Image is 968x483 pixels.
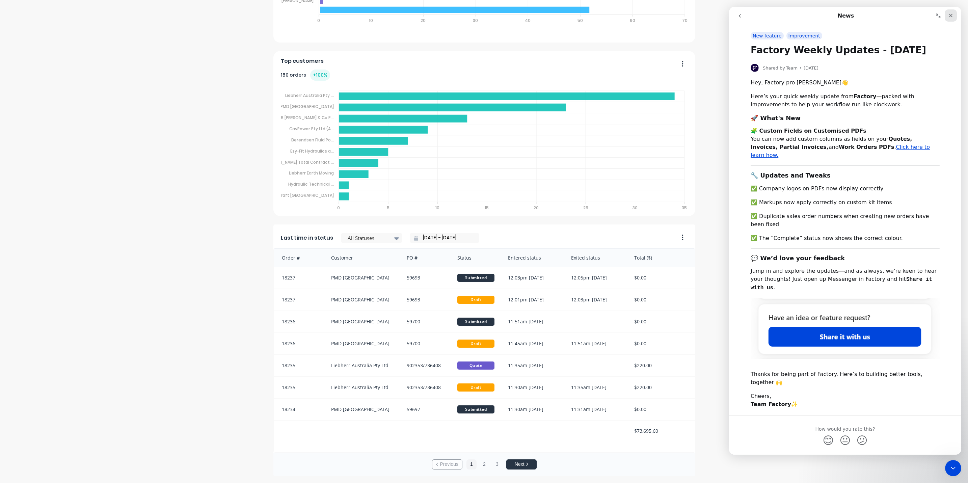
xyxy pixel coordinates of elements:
[457,318,494,326] span: Submitted
[324,355,400,376] div: Liebherr Australia Pty Ltd
[564,399,627,420] div: 11:31am [DATE]
[281,234,333,242] span: Last time in status
[492,459,502,469] button: 3
[945,460,961,476] iframe: Intercom live chat
[627,289,695,311] div: $0.00
[473,18,478,23] tspan: 30
[400,267,451,289] div: 59693
[369,18,373,23] tspan: 10
[274,399,324,420] div: 18234
[457,383,494,392] span: Draft
[627,399,695,420] div: $0.00
[729,7,961,455] iframe: Intercom live chat
[291,137,334,143] tspan: Berendsen Fluid Po...
[285,92,334,98] tspan: Liebherr Australia Pty ...
[324,333,400,354] div: PMD [GEOGRAPHIC_DATA]
[633,205,638,211] tspan: 30
[274,311,324,332] div: 18236
[288,181,334,187] tspan: Hydraulic Technical ...
[451,249,501,267] div: Status
[435,205,439,211] tspan: 10
[501,289,564,311] div: 12:01pm [DATE]
[501,249,564,267] div: Entered status
[627,377,695,398] div: $220.00
[289,170,334,176] tspan: Liebherr Earth Moving
[277,115,334,120] tspan: MB [PERSON_NAME] & Co P...
[564,289,627,311] div: 12:03pm [DATE]
[577,18,583,23] tspan: 50
[583,205,588,211] tspan: 25
[525,18,531,23] tspan: 40
[274,377,324,398] div: 18235
[501,399,564,420] div: 11:30am [DATE]
[265,159,334,165] tspan: [PERSON_NAME] Total Contract ...
[400,249,451,267] div: PO #
[479,459,489,469] button: 2
[274,289,324,311] div: 18237
[682,205,687,211] tspan: 35
[564,267,627,289] div: 12:05pm [DATE]
[324,377,400,398] div: Liebherr Australia Pty Ltd
[386,205,389,211] tspan: 5
[457,361,494,370] span: Quote
[485,205,489,211] tspan: 15
[501,267,564,289] div: 12:03pm [DATE]
[310,70,330,81] div: + 100 %
[457,296,494,304] span: Draft
[682,18,688,23] tspan: 70
[627,267,695,289] div: $0.00
[627,355,695,376] div: $220.00
[400,333,451,354] div: 59700
[457,405,494,413] span: Submitted
[501,333,564,354] div: 11:45am [DATE]
[400,399,451,420] div: 59697
[324,399,400,420] div: PMD [GEOGRAPHIC_DATA]
[337,205,340,211] tspan: 0
[534,205,539,211] tspan: 20
[501,355,564,376] div: 11:35am [DATE]
[280,104,334,109] tspan: PMD [GEOGRAPHIC_DATA]
[400,377,451,398] div: 902353/736408
[564,249,627,267] div: Exited status
[274,267,324,289] div: 18237
[627,311,695,332] div: $0.00
[564,333,627,354] div: 11:51am [DATE]
[418,233,476,243] input: Filter by date
[274,355,324,376] div: 18235
[627,249,695,267] div: Total ($)
[501,311,564,332] div: 11:51am [DATE]
[400,355,451,376] div: 902353/736408
[274,333,324,354] div: 18236
[421,18,426,23] tspan: 20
